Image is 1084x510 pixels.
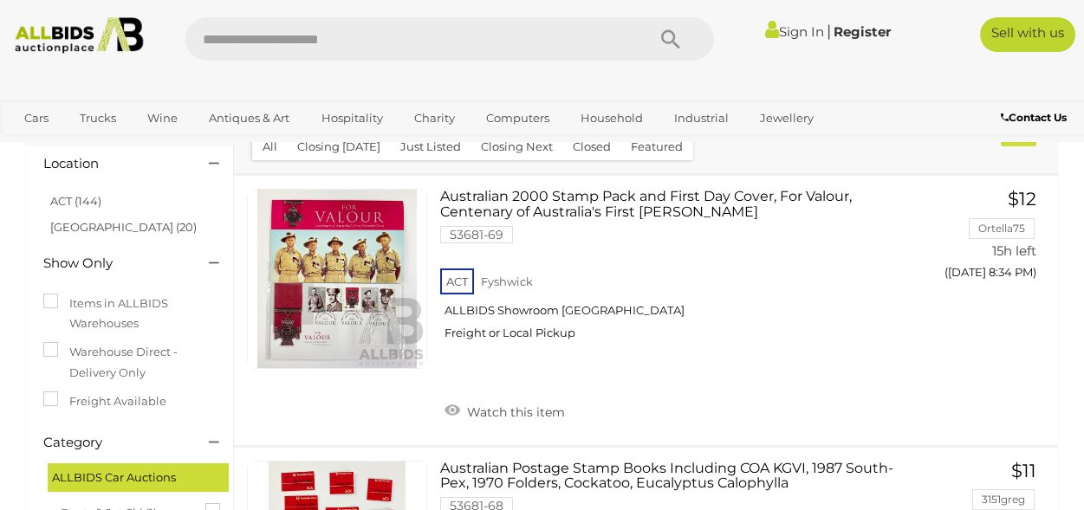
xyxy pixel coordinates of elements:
button: Closing Next [471,133,563,160]
span: $11 [1011,460,1036,481]
button: Featured [620,133,693,160]
button: Search [627,17,714,61]
a: Charity [403,104,466,132]
a: ACT (144) [50,194,101,208]
a: Antiques & Art [198,104,301,132]
a: $12 Ortella75 15h left ([DATE] 8:34 PM) [934,189,1041,288]
h4: Category [43,436,183,450]
a: [GEOGRAPHIC_DATA] [144,132,289,161]
a: Sell with us [980,17,1075,52]
a: [GEOGRAPHIC_DATA] (20) [50,220,197,234]
h4: Location [43,157,183,171]
label: Freight Available [43,391,166,411]
div: ALLBIDS Car Auctions [48,463,229,492]
a: Industrial [663,104,740,132]
b: Contact Us [1001,111,1067,124]
a: Household [569,104,654,132]
button: All [252,133,288,160]
a: Hospitality [310,104,394,132]
a: Computers [475,104,561,132]
span: | [827,22,831,41]
button: Just Listed [390,133,471,160]
h4: Show Only [43,256,183,271]
label: Items in ALLBIDS Warehouses [43,294,216,334]
a: Wine [136,104,189,132]
span: Watch this item [463,404,565,420]
a: Register [834,23,891,40]
a: Jewellery [749,104,825,132]
a: Contact Us [1001,108,1071,127]
a: Trucks [68,104,127,132]
a: Sports [77,132,135,161]
button: Closed [562,133,621,160]
a: Australian 2000 Stamp Pack and First Day Cover, For Valour, Centenary of Australia's First [PERSO... [453,189,908,353]
a: Watch this item [440,397,569,423]
img: Allbids.com.au [8,17,151,54]
label: Warehouse Direct - Delivery Only [43,342,216,383]
a: Sign In [765,23,824,40]
button: Closing [DATE] [287,133,391,160]
a: Office [13,132,68,161]
a: Cars [13,104,60,132]
span: $12 [1008,188,1036,210]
